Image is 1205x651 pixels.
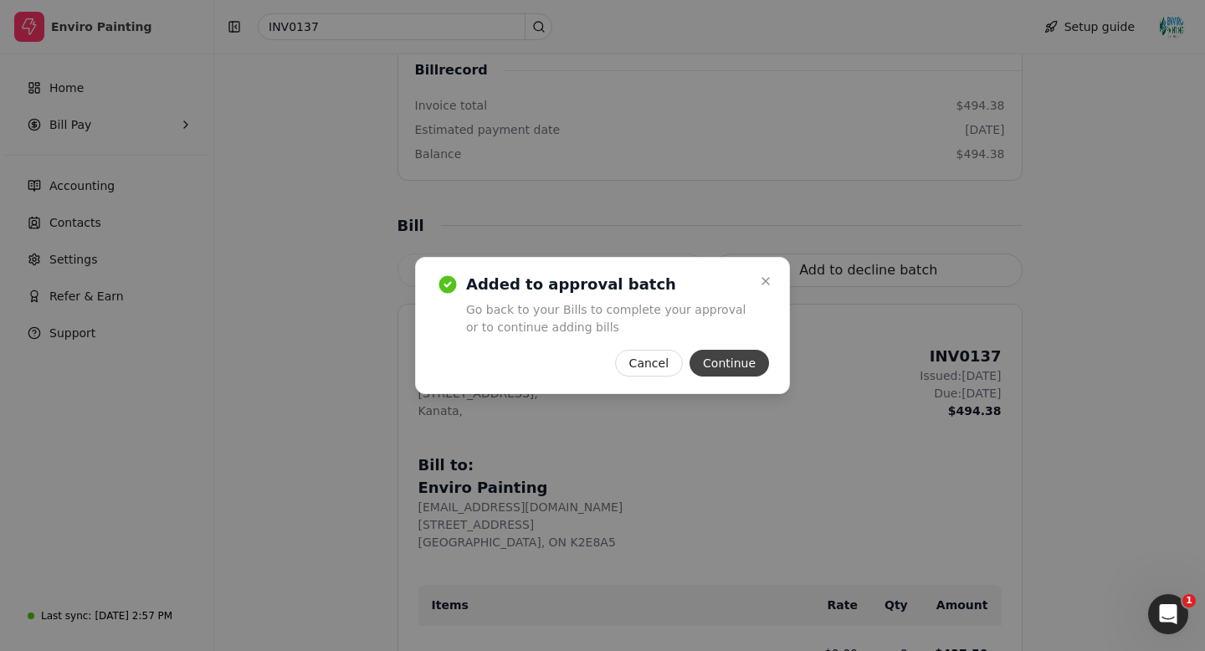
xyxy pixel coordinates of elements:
button: Continue [690,350,769,377]
button: Cancel [615,350,683,377]
h2: Added to approval batch [466,274,749,295]
iframe: Intercom live chat [1148,594,1188,634]
p: Go back to your Bills to complete your approval or to continue adding bills [466,301,749,336]
span: 1 [1182,594,1196,607]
